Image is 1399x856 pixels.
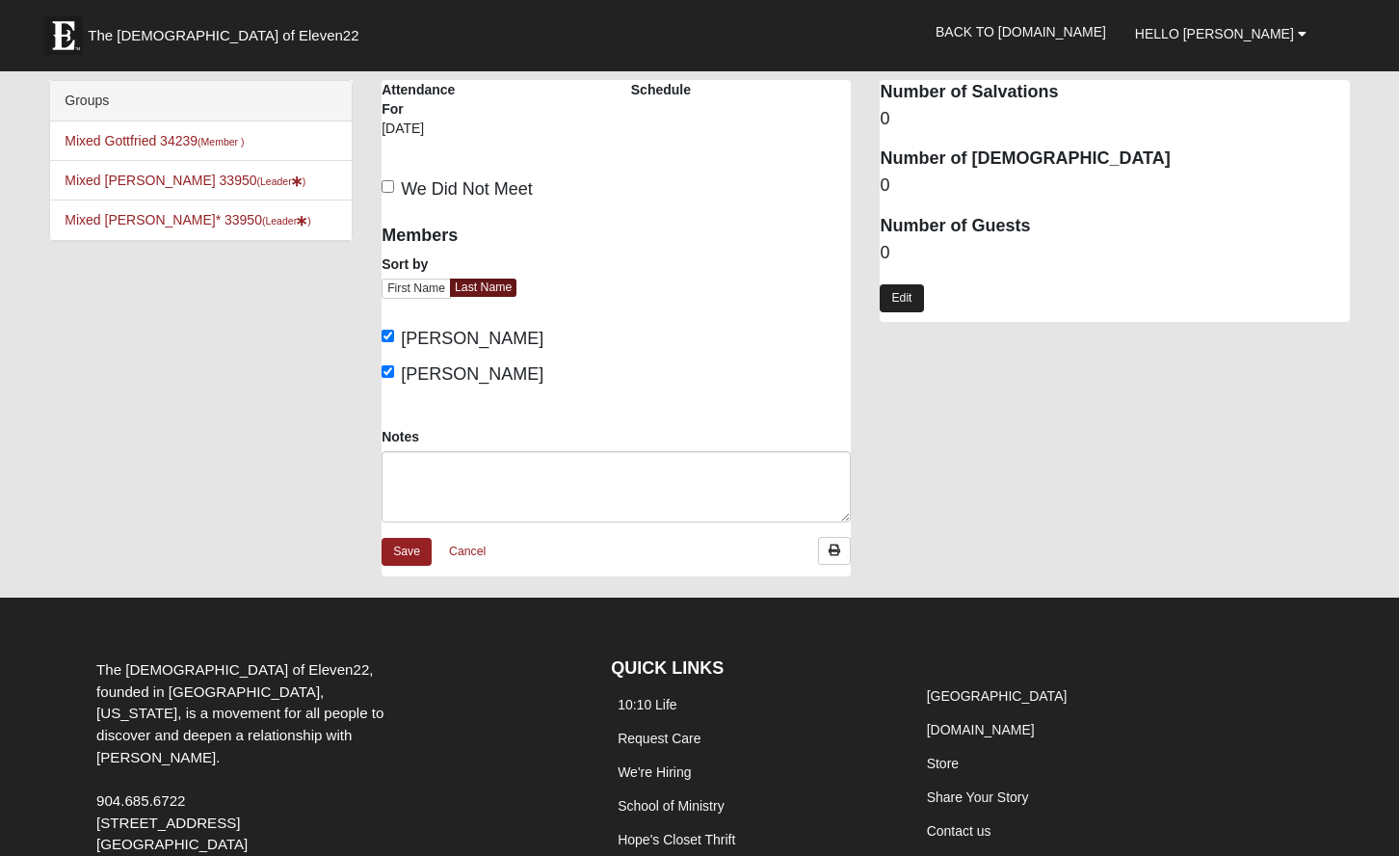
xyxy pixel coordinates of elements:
[401,329,543,348] span: [PERSON_NAME]
[618,764,691,780] a: We're Hiring
[382,365,394,378] input: [PERSON_NAME]
[382,330,394,342] input: [PERSON_NAME]
[818,537,851,565] a: Print Attendance Roster
[1135,26,1294,41] span: Hello [PERSON_NAME]
[382,180,394,193] input: We Did Not Meet
[82,659,425,856] div: The [DEMOGRAPHIC_DATA] of Eleven22, founded in [GEOGRAPHIC_DATA], [US_STATE], is a movement for a...
[450,279,516,297] a: Last Name
[382,226,602,247] h4: Members
[618,731,700,746] a: Request Care
[382,254,428,274] label: Sort by
[618,798,724,814] a: School of Ministry
[927,756,959,771] a: Store
[880,241,1349,266] dd: 0
[382,279,451,299] a: First Name
[880,174,1349,199] dd: 0
[401,364,543,384] span: [PERSON_NAME]
[44,16,83,55] img: Eleven22 logo
[1121,10,1321,58] a: Hello [PERSON_NAME]
[401,179,533,199] span: We Did Not Meet
[382,538,432,566] a: Save
[35,7,420,55] a: The [DEMOGRAPHIC_DATA] of Eleven22
[50,81,352,121] div: Groups
[880,107,1349,132] dd: 0
[257,175,306,187] small: (Leader )
[65,173,305,188] a: Mixed [PERSON_NAME] 33950(Leader)
[921,8,1121,56] a: Back to [DOMAIN_NAME]
[880,147,1349,172] dt: Number of [DEMOGRAPHIC_DATA]
[198,136,244,147] small: (Member )
[631,80,691,99] label: Schedule
[88,26,358,45] span: The [DEMOGRAPHIC_DATA] of Eleven22
[262,215,311,227] small: (Leader )
[880,214,1349,239] dt: Number of Guests
[927,722,1035,737] a: [DOMAIN_NAME]
[880,80,1349,105] dt: Number of Salvations
[382,80,477,119] label: Attendance For
[382,119,477,151] div: [DATE]
[618,697,677,712] a: 10:10 Life
[65,133,244,148] a: Mixed Gottfried 34239(Member )
[611,658,890,680] h4: QUICK LINKS
[382,427,419,446] label: Notes
[880,284,923,312] a: Edit
[65,212,310,227] a: Mixed [PERSON_NAME]* 33950(Leader)
[927,789,1029,805] a: Share Your Story
[927,688,1068,704] a: [GEOGRAPHIC_DATA]
[436,537,498,567] a: Cancel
